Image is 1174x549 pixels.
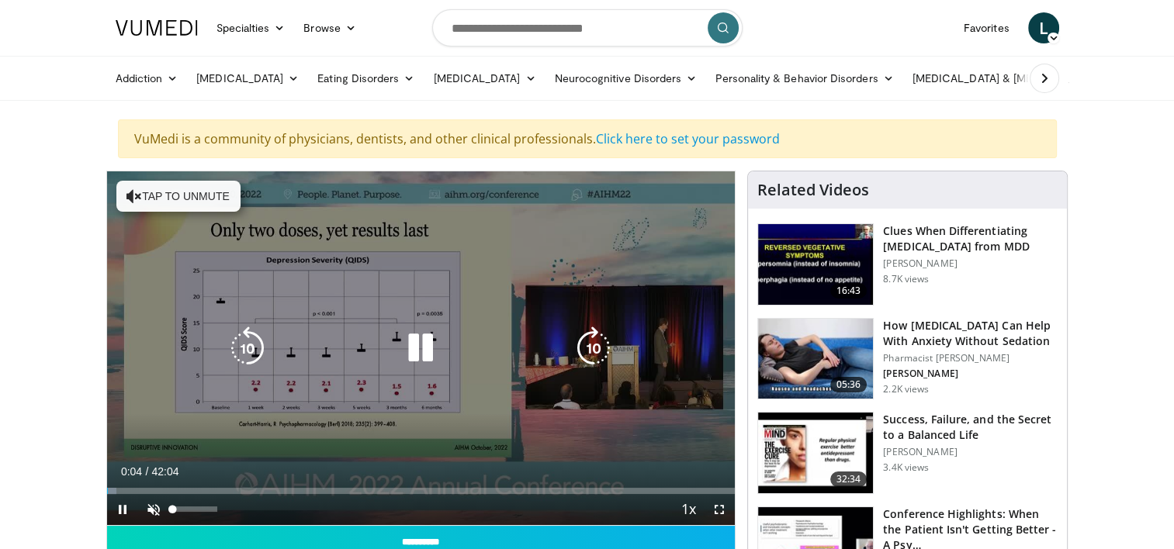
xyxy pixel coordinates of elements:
[757,181,869,199] h4: Related Videos
[758,319,873,399] img: 7bfe4765-2bdb-4a7e-8d24-83e30517bd33.150x105_q85_crop-smart_upscale.jpg
[121,465,142,478] span: 0:04
[432,9,743,47] input: Search topics, interventions
[138,494,169,525] button: Unmute
[830,471,868,487] span: 32:34
[883,368,1058,380] p: [PERSON_NAME]
[903,63,1125,94] a: [MEDICAL_DATA] & [MEDICAL_DATA]
[830,283,868,299] span: 16:43
[757,223,1058,306] a: 16:43 Clues When Differentiating [MEDICAL_DATA] from MDD [PERSON_NAME] 8.7K views
[883,223,1058,254] h3: Clues When Differentiating [MEDICAL_DATA] from MDD
[883,383,929,395] p: 2.2K views
[757,412,1058,494] a: 32:34 Success, Failure, and the Secret to a Balanced Life [PERSON_NAME] 3.4K views
[704,494,735,525] button: Fullscreen
[207,12,295,43] a: Specialties
[757,318,1058,400] a: 05:36 How [MEDICAL_DATA] Can Help With Anxiety Without Sedation Pharmacist [PERSON_NAME] [PERSON_...
[545,63,707,94] a: Neurocognitive Disorders
[883,352,1058,364] p: Pharmacist [PERSON_NAME]
[116,181,241,212] button: Tap to unmute
[106,63,188,94] a: Addiction
[883,318,1058,349] h3: How [MEDICAL_DATA] Can Help With Anxiety Without Sedation
[706,63,902,94] a: Personality & Behavior Disorders
[883,257,1058,270] p: [PERSON_NAME]
[883,461,929,474] p: 3.4K views
[107,488,736,494] div: Progress Bar
[118,119,1057,158] div: VuMedi is a community of physicians, dentists, and other clinical professionals.
[758,413,873,493] img: 7307c1c9-cd96-462b-8187-bd7a74dc6cb1.150x105_q85_crop-smart_upscale.jpg
[883,446,1058,458] p: [PERSON_NAME]
[883,412,1058,443] h3: Success, Failure, and the Secret to a Balanced Life
[116,20,198,36] img: VuMedi Logo
[673,494,704,525] button: Playback Rate
[954,12,1019,43] a: Favorites
[830,377,868,392] span: 05:36
[883,273,929,285] p: 8.7K views
[596,130,780,147] a: Click here to set your password
[146,465,149,478] span: /
[107,171,736,526] video-js: Video Player
[758,224,873,305] img: a6520382-d332-4ed3-9891-ee688fa49237.150x105_q85_crop-smart_upscale.jpg
[107,494,138,525] button: Pause
[187,63,308,94] a: [MEDICAL_DATA]
[173,506,217,512] div: Volume Level
[1028,12,1059,43] a: L
[424,63,545,94] a: [MEDICAL_DATA]
[151,465,178,478] span: 42:04
[294,12,365,43] a: Browse
[308,63,424,94] a: Eating Disorders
